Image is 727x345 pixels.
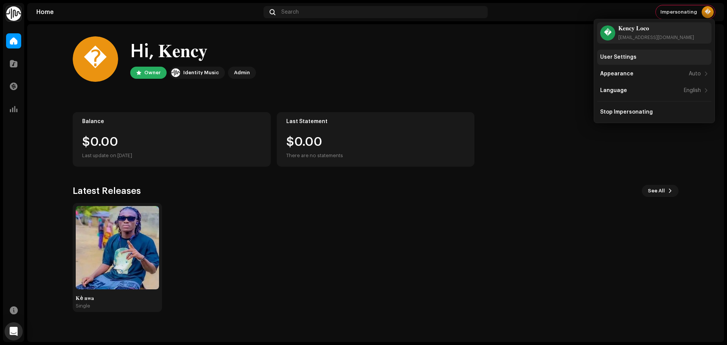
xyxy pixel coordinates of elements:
[684,87,701,94] div: English
[73,36,118,82] div: �
[600,87,627,94] div: Language
[648,183,665,198] span: See All
[76,295,159,301] div: 𝐊è 𝐧𝐰𝐚
[600,71,633,77] div: Appearance
[234,68,250,77] div: Admin
[642,185,679,197] button: See All
[183,68,219,77] div: Identity Music
[277,112,475,167] re-o-card-value: Last Statement
[76,303,90,309] div: Single
[5,322,23,340] div: Open Intercom Messenger
[6,6,21,21] img: 0f74c21f-6d1c-4dbc-9196-dbddad53419e
[689,71,701,77] div: Auto
[73,185,141,197] h3: Latest Releases
[73,112,271,167] re-o-card-value: Balance
[600,54,637,60] div: User Settings
[618,25,694,31] div: 𝐊𝐞𝐧𝐜𝐲 𝐋𝐨𝐜𝐨
[600,109,653,115] div: Stop Impersonating
[130,39,256,64] div: Hi, 𝐊𝐞𝐧𝐜𝐲
[82,119,261,125] div: Balance
[171,68,180,77] img: 0f74c21f-6d1c-4dbc-9196-dbddad53419e
[286,119,465,125] div: Last Statement
[597,50,711,65] re-m-nav-item: User Settings
[600,25,615,41] div: �
[597,105,711,120] re-m-nav-item: Stop Impersonating
[597,66,711,81] re-m-nav-item: Appearance
[76,206,159,289] img: 14f49bda-2747-4ffd-af42-5b6e3f8aefa9
[702,6,714,18] div: �
[286,151,343,160] div: There are no statements
[597,83,711,98] re-m-nav-item: Language
[144,68,161,77] div: Owner
[36,9,261,15] div: Home
[82,151,261,160] div: Last update on [DATE]
[660,9,697,15] span: Impersonating
[618,34,694,41] div: [EMAIL_ADDRESS][DOMAIN_NAME]
[281,9,299,15] span: Search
